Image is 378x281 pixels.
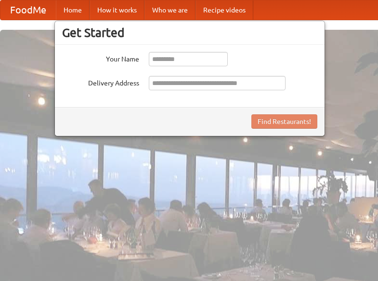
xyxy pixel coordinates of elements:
[251,114,317,129] button: Find Restaurants!
[90,0,144,20] a: How it works
[196,0,253,20] a: Recipe videos
[62,25,317,40] h3: Get Started
[0,0,56,20] a: FoodMe
[144,0,196,20] a: Who we are
[62,76,139,88] label: Delivery Address
[62,52,139,64] label: Your Name
[56,0,90,20] a: Home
